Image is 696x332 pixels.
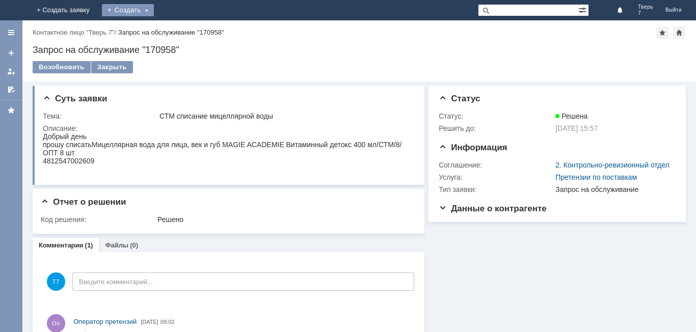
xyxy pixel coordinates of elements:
div: СТМ списание мицеллярной воды [159,112,411,120]
div: Создать [102,4,154,16]
div: Добавить в избранное [656,26,668,39]
div: / [33,29,118,36]
a: Создать заявку [3,45,19,61]
a: 2. Контрольно-ревизионный отдел [555,161,670,169]
a: Мои согласования [3,81,19,98]
div: Запрос на обслуживание "170958" [118,29,224,36]
div: (0) [130,241,138,249]
div: Тип заявки: [439,185,553,193]
span: Данные о контрагенте [439,204,547,213]
span: Расширенный поиск [578,5,588,14]
div: Запрос на обслуживание "170958" [33,45,686,55]
div: Решить до: [439,124,553,132]
div: Код решения: [41,215,155,224]
a: Контактное лицо "Тверь 7" [33,29,114,36]
span: Отчет о решении [41,197,126,207]
a: Файлы [105,241,128,249]
span: Оператор претензий [73,318,137,325]
div: Сделать домашней страницей [673,26,685,39]
a: Мои заявки [3,63,19,79]
span: Т7 [47,272,65,291]
div: Статус: [439,112,553,120]
div: Описание: [43,124,413,132]
span: 7 [638,10,653,16]
span: Тверь [638,4,653,10]
a: Оператор претензий [73,317,137,327]
span: Статус [439,94,480,103]
div: Услуга: [439,173,553,181]
a: Претензии по поставкам [555,173,637,181]
span: 09:02 [160,319,175,325]
div: Тема: [43,112,157,120]
div: Решено [157,215,411,224]
span: [DATE] 15:57 [555,124,598,132]
div: Соглашение: [439,161,553,169]
span: Решена [555,112,587,120]
span: Информация [439,143,507,152]
a: Комментарии [39,241,84,249]
div: (1) [85,241,93,249]
span: [DATE] [141,319,158,325]
div: Запрос на обслуживание [555,185,671,193]
span: Суть заявки [43,94,107,103]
